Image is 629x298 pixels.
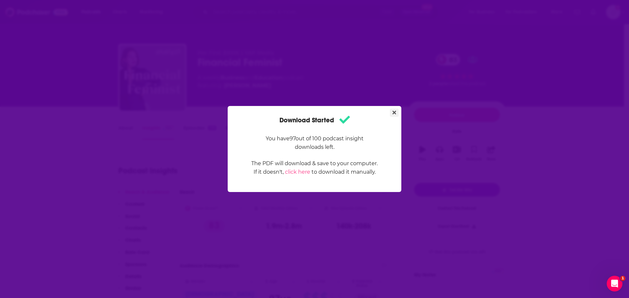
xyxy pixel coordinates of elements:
p: You have 97 out of 100 podcast insight downloads left. [251,134,378,151]
h1: Download Started [279,114,350,127]
p: The PDF will download & save to your computer. If it doesn't, to download it manually. [251,159,378,176]
button: Close [390,109,399,117]
a: click here [285,169,310,175]
iframe: Intercom live chat [607,276,622,291]
span: 1 [620,276,625,281]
